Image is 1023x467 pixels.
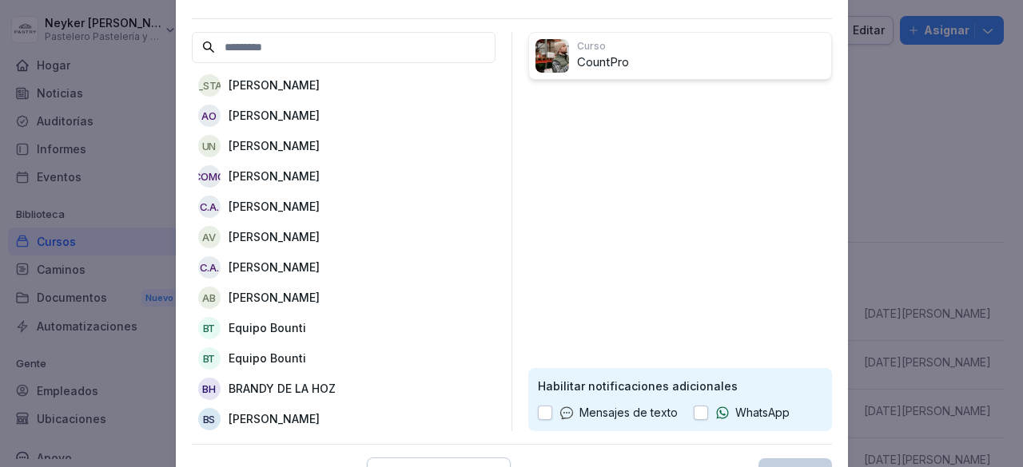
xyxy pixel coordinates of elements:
[193,170,225,183] font: COMO
[538,379,738,393] font: Habilitar notificaciones adicionales
[200,261,219,274] font: C.A.
[579,406,678,419] font: Mensajes de texto
[229,200,320,213] font: [PERSON_NAME]
[229,109,320,122] font: [PERSON_NAME]
[202,140,216,152] font: UN
[202,382,215,395] font: BH
[229,382,336,395] font: BRANDY DE LA HOZ
[229,230,320,243] font: [PERSON_NAME]
[229,351,306,365] font: Equipo Bounti
[229,139,320,152] font: [PERSON_NAME]
[229,321,306,334] font: Equipo Bounti
[577,40,606,52] font: Curso
[229,78,320,92] font: [PERSON_NAME]
[181,79,237,92] font: [US_STATE]
[203,413,215,425] font: BS
[203,322,215,334] font: BT
[201,109,216,122] font: AO
[229,260,320,274] font: [PERSON_NAME]
[577,54,629,69] font: CountPro
[202,231,215,243] font: AV
[735,406,790,419] font: WhatsApp
[229,169,320,183] font: [PERSON_NAME]
[203,352,215,365] font: BT
[202,291,215,304] font: AB
[229,291,320,304] font: [PERSON_NAME]
[229,412,320,425] font: [PERSON_NAME]
[200,200,219,213] font: C.A.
